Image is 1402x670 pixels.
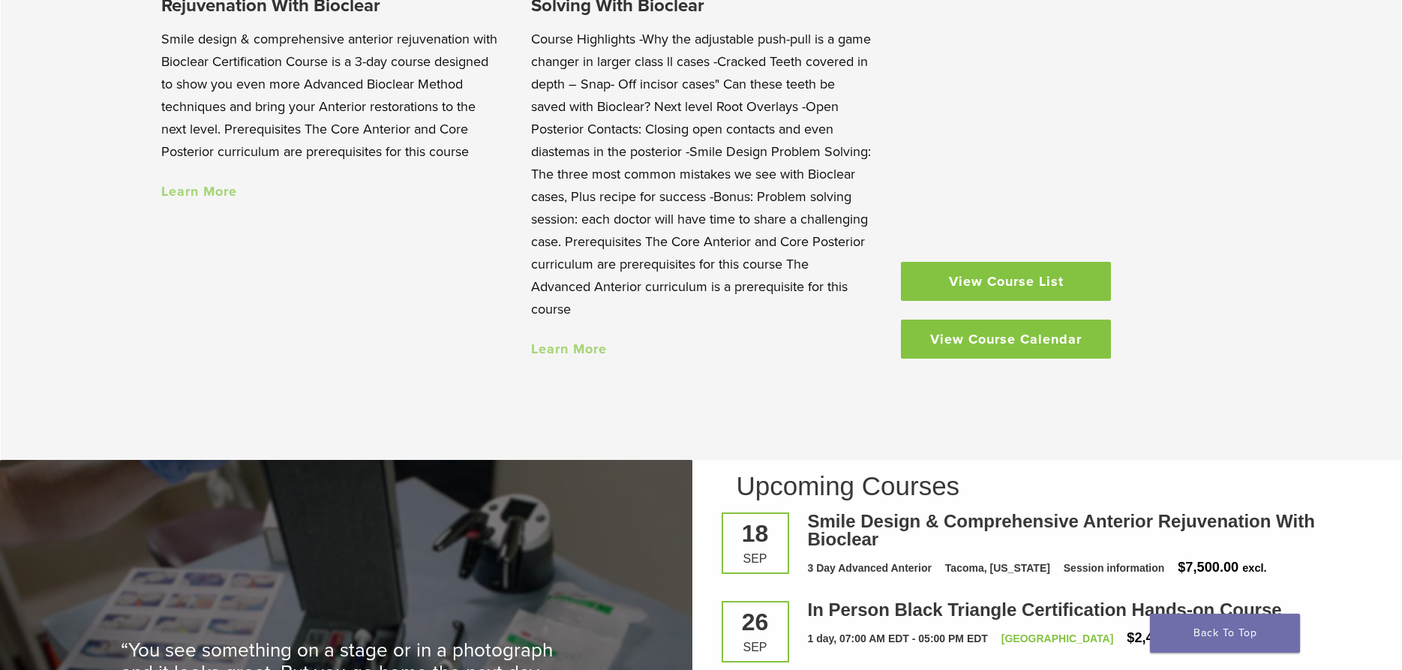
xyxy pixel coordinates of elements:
[734,553,776,565] div: Sep
[1064,560,1165,576] div: Session information
[161,183,237,200] a: Learn More
[808,560,932,576] div: 3 Day Advanced Anterior
[808,599,1282,620] a: In Person Black Triangle Certification Hands-on Course
[1178,560,1238,575] span: $7,500.00
[1127,630,1187,645] span: $2,475.00
[1001,632,1114,644] a: [GEOGRAPHIC_DATA]
[531,341,607,357] a: Learn More
[734,610,776,634] div: 26
[1242,562,1266,574] span: excl.
[737,473,1376,499] h2: Upcoming Courses
[1150,614,1300,653] a: Back To Top
[808,511,1315,549] a: Smile Design & Comprehensive Anterior Rejuvenation With Bioclear
[161,28,501,163] p: Smile design & comprehensive anterior rejuvenation with Bioclear Certification Course is a 3-day ...
[945,560,1050,576] div: Tacoma, [US_STATE]
[901,262,1111,301] a: View Course List
[531,28,871,320] p: Course Highlights -Why the adjustable push-pull is a game changer in larger class ll cases -Crack...
[901,320,1111,359] a: View Course Calendar
[808,631,988,647] div: 1 day, 07:00 AM EDT - 05:00 PM EDT
[734,641,776,653] div: Sep
[734,521,776,545] div: 18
